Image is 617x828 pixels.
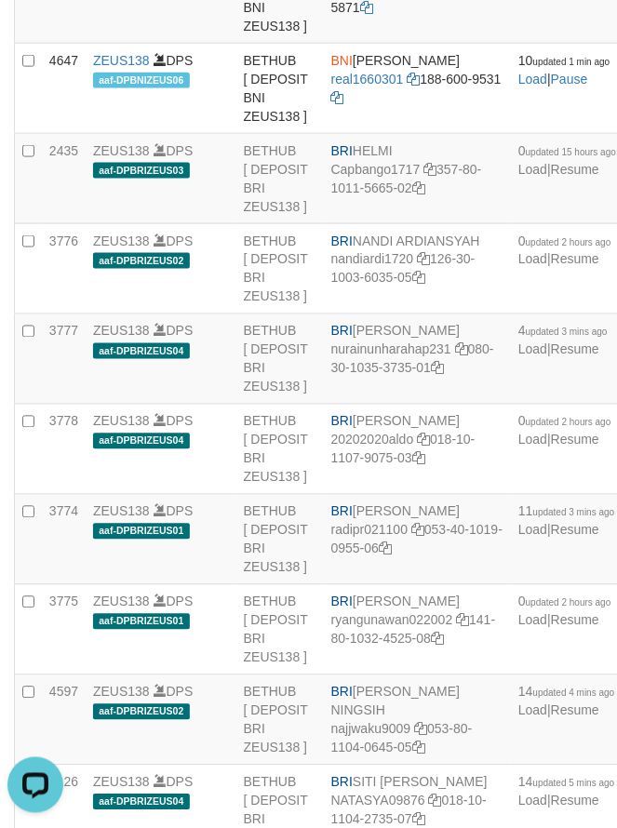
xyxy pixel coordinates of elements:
[518,143,616,177] span: |
[518,72,547,87] a: Load
[93,234,150,248] a: ZEUS138
[331,90,344,105] a: Copy 1886009531 to clipboard
[42,405,86,495] td: 3778
[456,613,469,628] a: Copy ryangunawan022002 to clipboard
[411,523,424,538] a: Copy radipr021100 to clipboard
[518,775,614,808] span: |
[331,342,451,357] a: nurainunharahap231
[518,775,614,790] span: 14
[526,418,611,428] span: updated 2 hours ago
[236,405,324,495] td: BETHUB [ DEPOSIT BRI ZEUS138 ]
[518,162,547,177] a: Load
[412,271,425,286] a: Copy 126301003603505 to clipboard
[518,594,611,628] span: |
[86,224,236,314] td: DPS
[86,495,236,585] td: DPS
[551,433,599,447] a: Resume
[93,704,190,720] span: aaf-DPBRIZEUS02
[412,741,425,755] a: Copy 053801104064505 to clipboard
[412,812,425,827] a: Copy 018101104273507 to clipboard
[42,585,86,675] td: 3775
[412,180,425,195] a: Copy 357801011566502 to clipboard
[324,134,511,224] td: HELMI 357-80-1011-5665-02
[331,53,353,68] span: BNI
[42,134,86,224] td: 2435
[324,224,511,314] td: NANDI ARDIANSYAH 126-30-1003-6035-05
[93,504,150,519] a: ZEUS138
[331,252,414,267] a: nandiardi1720
[455,342,468,357] a: Copy nurainunharahap231 to clipboard
[7,7,63,63] button: Open LiveChat chat widget
[533,508,615,518] span: updated 3 mins ago
[533,779,615,789] span: updated 5 mins ago
[324,44,511,134] td: [PERSON_NAME] 188-600-9531
[93,324,150,339] a: ZEUS138
[518,324,608,357] span: |
[236,675,324,766] td: BETHUB [ DEPOSIT BRI ZEUS138 ]
[331,143,353,158] span: BRI
[93,73,190,88] span: aaf-DPBNIZEUS06
[518,433,547,447] a: Load
[42,314,86,405] td: 3777
[236,134,324,224] td: BETHUB [ DEPOSIT BRI ZEUS138 ]
[518,685,614,700] span: 14
[86,44,236,134] td: DPS
[86,585,236,675] td: DPS
[331,433,414,447] a: 20202020aldo
[93,775,150,790] a: ZEUS138
[331,775,353,790] span: BRI
[518,143,616,158] span: 0
[324,495,511,585] td: [PERSON_NAME] 053-40-1019-0955-06
[331,234,353,248] span: BRI
[518,504,614,538] span: |
[518,324,608,339] span: 4
[324,405,511,495] td: [PERSON_NAME] 018-10-1107-9075-03
[93,343,190,359] span: aaf-DPBRIZEUS04
[236,44,324,134] td: BETHUB [ DEPOSIT BNI ZEUS138 ]
[518,613,547,628] a: Load
[93,53,150,68] a: ZEUS138
[518,234,611,267] span: |
[86,314,236,405] td: DPS
[526,598,611,608] span: updated 2 hours ago
[518,414,611,429] span: 0
[379,541,392,556] a: Copy 053401019095506 to clipboard
[551,252,599,267] a: Resume
[42,44,86,134] td: 4647
[551,72,588,87] a: Pause
[518,234,611,248] span: 0
[331,594,353,609] span: BRI
[417,252,430,267] a: Copy nandiardi1720 to clipboard
[236,314,324,405] td: BETHUB [ DEPOSIT BRI ZEUS138 ]
[236,224,324,314] td: BETHUB [ DEPOSIT BRI ZEUS138 ]
[331,685,353,700] span: BRI
[551,342,599,357] a: Resume
[533,688,615,699] span: updated 4 mins ago
[518,794,547,808] a: Load
[551,703,599,718] a: Resume
[431,361,444,376] a: Copy 080301035373501 to clipboard
[518,685,614,718] span: |
[331,523,409,538] a: radipr021100
[331,72,404,87] a: real1660301
[331,414,353,429] span: BRI
[518,53,610,68] span: 10
[42,495,86,585] td: 3774
[86,675,236,766] td: DPS
[518,523,547,538] a: Load
[518,594,611,609] span: 0
[526,237,611,247] span: updated 2 hours ago
[331,613,453,628] a: ryangunawan022002
[331,504,353,519] span: BRI
[331,162,421,177] a: Capbango1717
[93,524,190,540] span: aaf-DPBRIZEUS01
[526,327,608,338] span: updated 3 mins ago
[93,143,150,158] a: ZEUS138
[414,722,427,737] a: Copy najjwaku9009 to clipboard
[518,504,614,519] span: 11
[431,632,444,647] a: Copy 141801032452508 to clipboard
[93,163,190,179] span: aaf-DPBRIZEUS03
[93,795,190,810] span: aaf-DPBRIZEUS04
[86,405,236,495] td: DPS
[93,253,190,269] span: aaf-DPBRIZEUS02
